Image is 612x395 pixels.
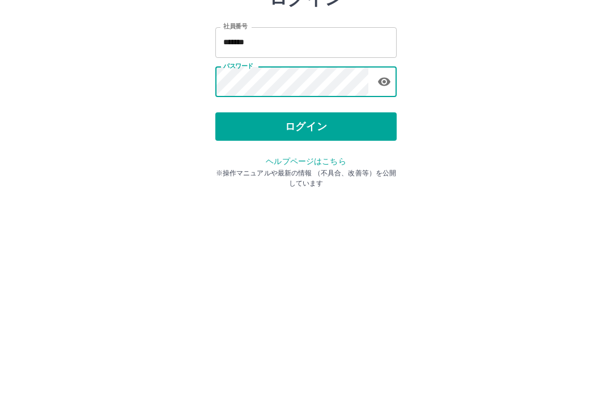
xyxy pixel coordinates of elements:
[215,252,397,272] p: ※操作マニュアルや最新の情報 （不具合、改善等）を公開しています
[223,106,247,115] label: 社員番号
[266,241,346,250] a: ヘルプページはこちら
[215,196,397,225] button: ログイン
[269,72,343,93] h2: ログイン
[223,146,253,154] label: パスワード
